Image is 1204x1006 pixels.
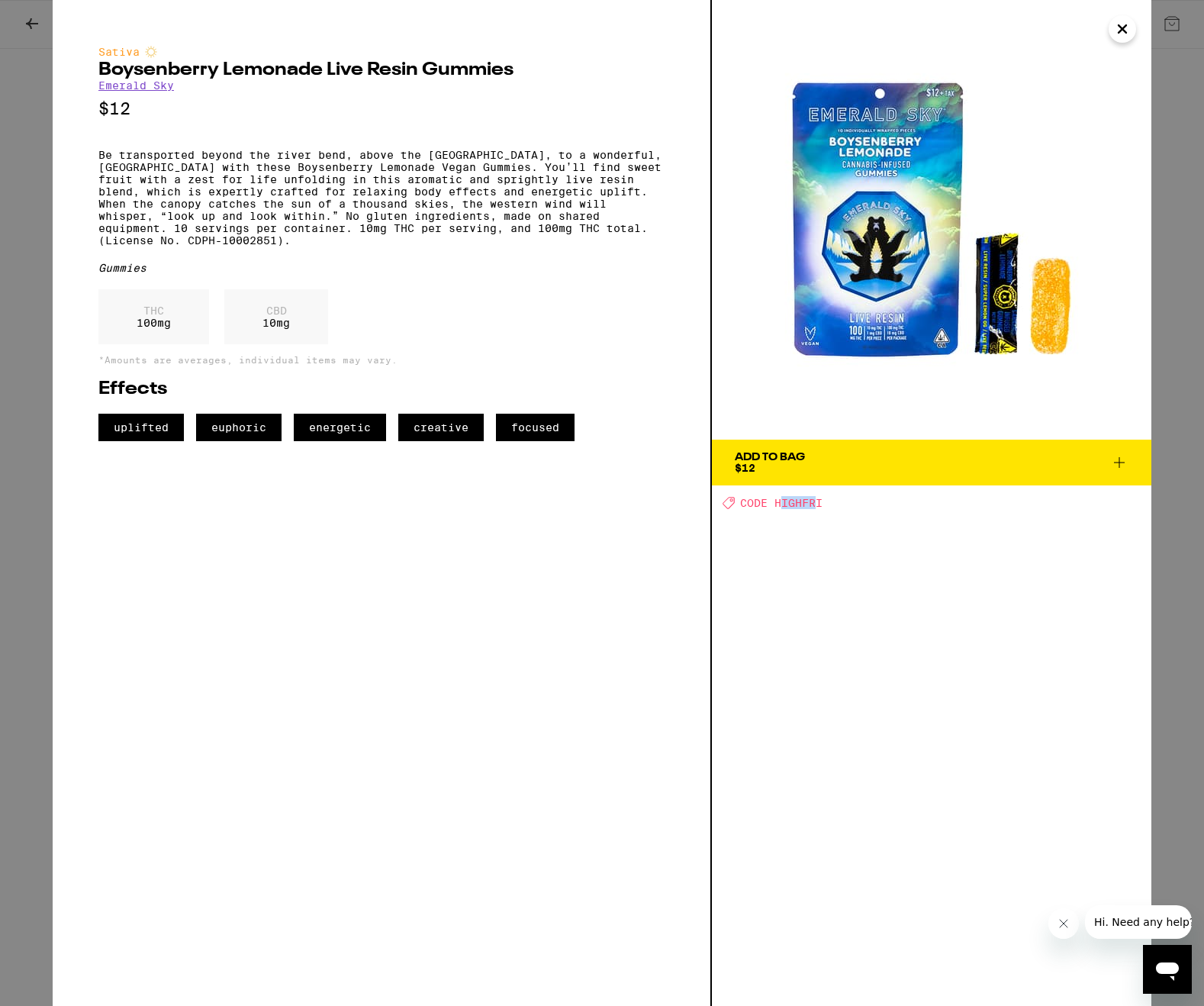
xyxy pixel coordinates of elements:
div: 10 mg [224,289,328,344]
span: $12 [735,462,755,474]
p: *Amounts are averages, individual items may vary. [98,355,665,365]
p: CBD [262,305,290,317]
button: Close [1109,15,1136,43]
span: creative [398,414,484,441]
span: focused [496,414,575,441]
div: 100 mg [98,289,209,344]
div: Gummies [98,262,665,274]
p: $12 [98,99,665,118]
h2: Effects [98,380,665,398]
a: Emerald Sky [98,79,174,92]
p: THC [137,305,171,317]
img: sativaColor.svg [145,46,157,58]
div: Sativa [98,46,665,58]
span: CODE HIGHFRI [740,497,823,509]
iframe: Button to launch messaging window [1143,945,1192,994]
span: euphoric [196,414,282,441]
iframe: Close message [1048,908,1079,939]
div: Add To Bag [735,452,805,463]
span: Hi. Need any help? [9,11,110,23]
h2: Boysenberry Lemonade Live Resin Gummies [98,61,665,79]
button: Add To Bag$12 [712,440,1151,485]
iframe: Message from company [1085,905,1192,939]
span: uplifted [98,414,184,441]
span: energetic [294,414,386,441]
p: Be transported beyond the river bend, above the [GEOGRAPHIC_DATA], to a wonderful, [GEOGRAPHIC_DA... [98,149,665,247]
